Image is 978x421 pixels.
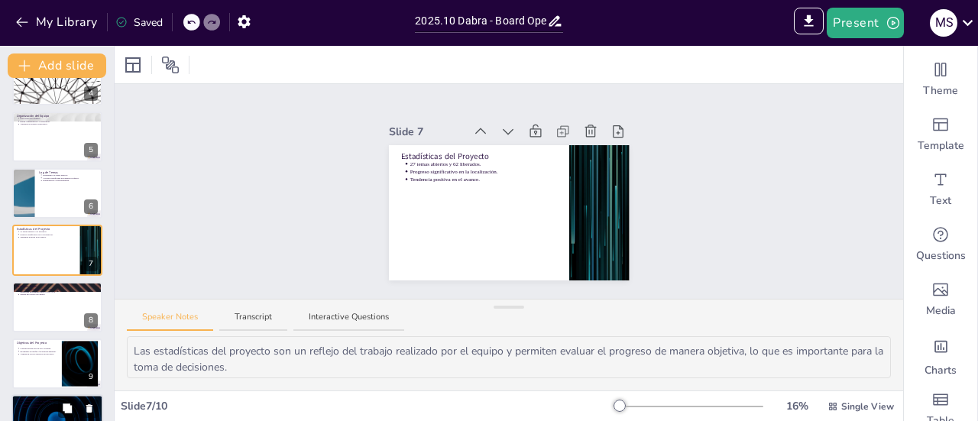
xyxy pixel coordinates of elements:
p: Finalización de la transición del equipo. [20,287,98,290]
div: Layout [121,53,145,77]
p: Agradecimiento a todos los involucrados. [19,400,99,403]
p: Seguimiento de temas abiertos. [43,173,98,176]
p: Estadísticas del Proyecto [400,151,557,162]
span: Questions [916,248,966,264]
div: 8 [12,282,102,332]
button: Delete Slide [80,400,99,418]
span: Theme [923,83,958,99]
p: Mejora del circuito de clientes. [20,293,98,296]
p: 27 temas abiertos y 62 liberados. [410,160,557,167]
span: Charts [925,363,957,378]
p: Objetivos del Proyecto [17,341,57,345]
div: 8 [84,313,98,328]
div: Add images, graphics, shapes or video [904,272,977,327]
p: Despliegue programado para el 17/9 y 8/10. [20,290,98,293]
div: 7 [12,225,102,275]
p: Próximos Pasos [17,283,98,288]
span: Template [918,138,964,154]
p: Enfoque hacia el éxito. [19,406,99,410]
textarea: Las estadísticas del proyecto son un reflejo del trabajo realizado por el equipo y permiten evalu... [127,336,891,378]
button: M S [930,8,957,38]
div: Add charts and graphs [904,327,977,382]
p: Alineación con los objetivos del proyecto. [20,353,57,356]
span: Position [161,56,180,74]
button: Duplicate Slide [58,400,76,418]
button: Transcript [219,311,287,332]
div: 9 [12,338,102,389]
p: Ambiente de trabajo colaborativo. [20,122,98,125]
span: Text [930,193,951,209]
p: Tendencia positiva en el avance. [410,176,557,183]
div: 4 [84,86,98,101]
div: Slide 7 [389,124,465,140]
div: Add ready made slides [904,107,977,162]
p: Organización del Equipo [17,113,98,118]
div: Slide 7 / 10 [121,398,617,414]
div: 4 [12,54,102,105]
button: Speaker Notes [127,311,213,332]
p: 27 temas abiertos y 62 liberados. [20,231,75,234]
button: Interactive Questions [293,311,404,332]
div: 5 [12,112,102,162]
p: Contratación de tipo FP por 10 meses. [20,347,57,350]
p: Progreso significativo en la localización. [20,233,75,236]
button: Present [827,8,903,38]
span: Export to PowerPoint [794,8,824,38]
p: Importancia de la colaboración. [19,403,99,406]
button: Add slide [8,53,106,78]
span: Media [926,303,956,319]
p: Agradecimientos [16,397,99,402]
div: 7 [84,257,98,271]
div: 16 % [779,398,815,414]
p: Tendencia positiva en el avance. [20,236,75,239]
div: 6 [84,199,98,214]
span: Single View [841,400,894,413]
p: Estadísticas del Proyecto [17,227,76,232]
div: Change the overall theme [904,52,977,107]
p: Progreso significativo en la localización. [410,168,557,176]
div: 9 [84,370,98,384]
p: Transparencia y responsabilidad. [43,180,98,183]
p: Log de Temas [39,170,98,175]
input: Insert title [415,10,546,32]
p: Roles clave en el equipo. [20,117,98,120]
p: Buena comunicación y colaboración. [20,120,98,123]
div: Saved [115,15,163,31]
p: Acciones planificadas para mitigar bloqueos. [43,176,98,180]
div: 6 [12,168,102,219]
p: Incremento de tarifas y facturación mensual. [20,350,57,353]
div: M S [930,9,957,37]
div: 5 [84,143,98,157]
button: My Library [11,10,104,34]
div: Get real-time input from your audience [904,217,977,272]
div: Add text boxes [904,162,977,217]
